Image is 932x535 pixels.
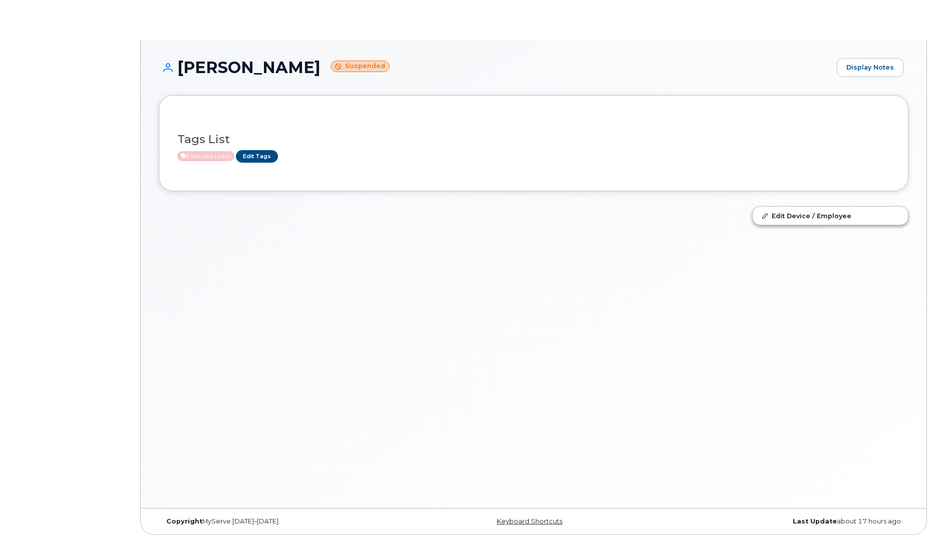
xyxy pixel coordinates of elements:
a: Edit Device / Employee [753,207,908,225]
h3: Tags List [177,133,890,146]
a: Display Notes [837,58,903,77]
a: Edit Tags [236,150,278,163]
span: Active [177,151,234,161]
a: Keyboard Shortcuts [497,517,562,525]
small: Suspended [331,61,390,72]
strong: Last Update [793,517,837,525]
h1: [PERSON_NAME] [159,59,832,76]
strong: Copyright [166,517,202,525]
div: MyServe [DATE]–[DATE] [159,517,409,525]
div: about 17 hours ago [659,517,908,525]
